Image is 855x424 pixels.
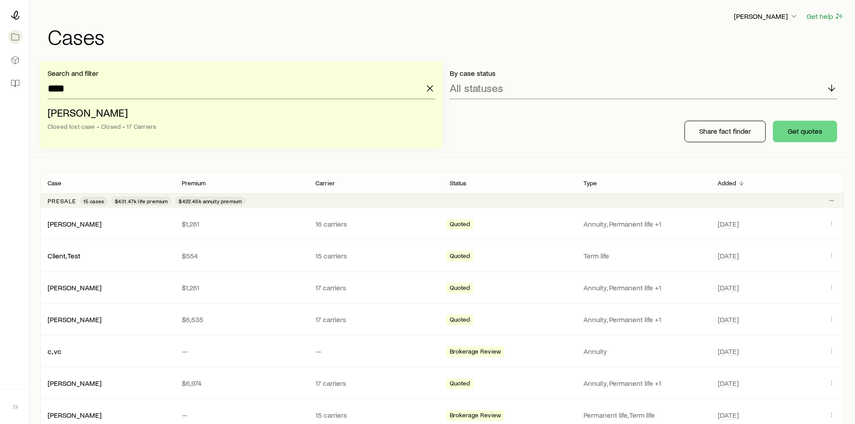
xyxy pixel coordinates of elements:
p: Annuity [583,347,703,356]
button: Share fact finder [684,121,766,142]
p: Share fact finder [699,127,751,136]
span: [DATE] [718,347,739,356]
p: All statuses [450,82,503,94]
a: Client, Test [48,251,80,260]
span: $431.47k life premium [115,197,168,205]
span: Quoted [450,316,470,325]
a: [PERSON_NAME] [48,411,101,419]
p: Annuity, Permanent life +1 [583,219,703,228]
div: Client, Test [48,251,80,261]
span: [DATE] [718,411,739,420]
p: Added [718,179,737,187]
p: Carrier [316,179,335,187]
p: Type [583,179,597,187]
p: Term life [583,251,703,260]
span: 15 cases [83,197,104,205]
span: Quoted [450,284,470,293]
p: Annuity, Permanent life +1 [583,315,703,324]
span: Quoted [450,380,470,389]
p: 17 carriers [316,315,435,324]
p: $554 [182,251,302,260]
a: [PERSON_NAME] [48,219,101,228]
button: Get quotes [773,121,837,142]
span: Quoted [450,252,470,262]
li: Hall, Mark [48,103,430,137]
p: — [182,411,302,420]
div: [PERSON_NAME] [48,411,101,420]
p: $1,261 [182,219,302,228]
p: Status [450,179,467,187]
span: [DATE] [718,283,739,292]
span: $422.46k annuity premium [179,197,242,205]
p: Annuity, Permanent life +1 [583,283,703,292]
a: [PERSON_NAME] [48,379,101,387]
div: [PERSON_NAME] [48,315,101,324]
a: [PERSON_NAME] [48,315,101,323]
h1: Cases [48,26,844,47]
p: Premium [182,179,206,187]
span: [DATE] [718,315,739,324]
span: [DATE] [718,379,739,388]
p: 17 carriers [316,283,435,292]
div: [PERSON_NAME] [48,283,101,293]
p: — [182,347,302,356]
p: Search and filter [48,69,435,78]
p: $1,261 [182,283,302,292]
span: Brokerage Review [450,348,501,357]
span: Quoted [450,220,470,230]
div: Closed lost case • Closed • 17 Carriers [48,123,430,130]
p: [PERSON_NAME] [734,12,798,21]
p: Presale [48,197,76,205]
div: [PERSON_NAME] [48,219,101,229]
button: [PERSON_NAME] [733,11,799,22]
span: [PERSON_NAME] [48,106,128,119]
p: Permanent life, Term life [583,411,703,420]
button: Get help [806,11,844,22]
p: — [316,347,435,356]
p: $6,535 [182,315,302,324]
p: 15 carriers [316,411,435,420]
p: Case [48,179,62,187]
p: 17 carriers [316,379,435,388]
p: By case status [450,69,837,78]
a: c, vc [48,347,61,355]
p: $6,974 [182,379,302,388]
div: [PERSON_NAME] [48,379,101,388]
p: 15 carriers [316,251,435,260]
a: [PERSON_NAME] [48,283,101,292]
span: [DATE] [718,219,739,228]
span: Brokerage Review [450,411,501,421]
span: [DATE] [718,251,739,260]
p: 16 carriers [316,219,435,228]
p: Annuity, Permanent life +1 [583,379,703,388]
